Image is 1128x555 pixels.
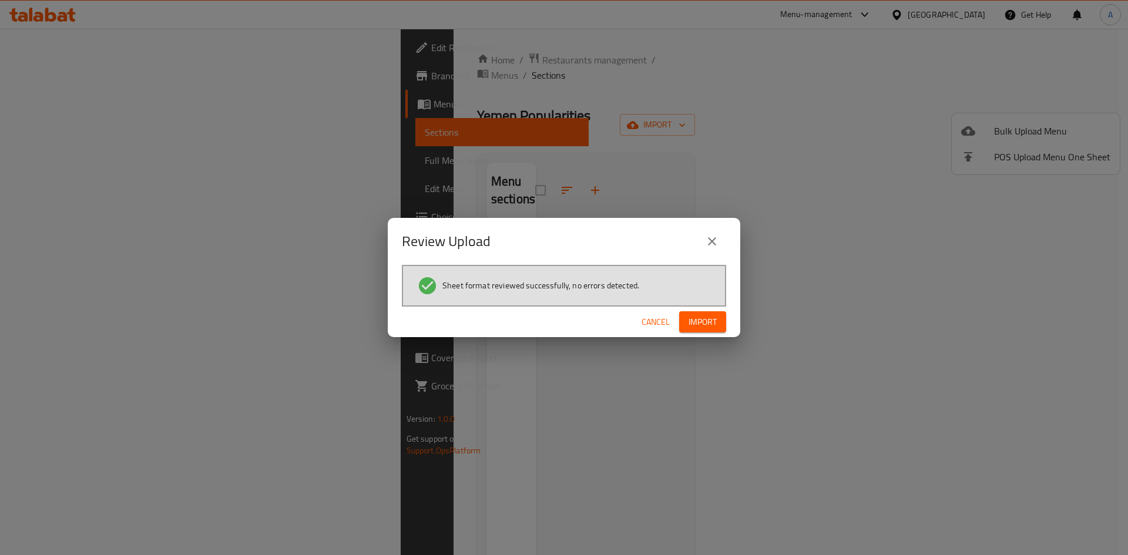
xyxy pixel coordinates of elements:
[402,232,491,251] h2: Review Upload
[642,315,670,329] span: Cancel
[679,311,726,333] button: Import
[698,227,726,255] button: close
[637,311,674,333] button: Cancel
[442,280,639,291] span: Sheet format reviewed successfully, no errors detected.
[689,315,717,329] span: Import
